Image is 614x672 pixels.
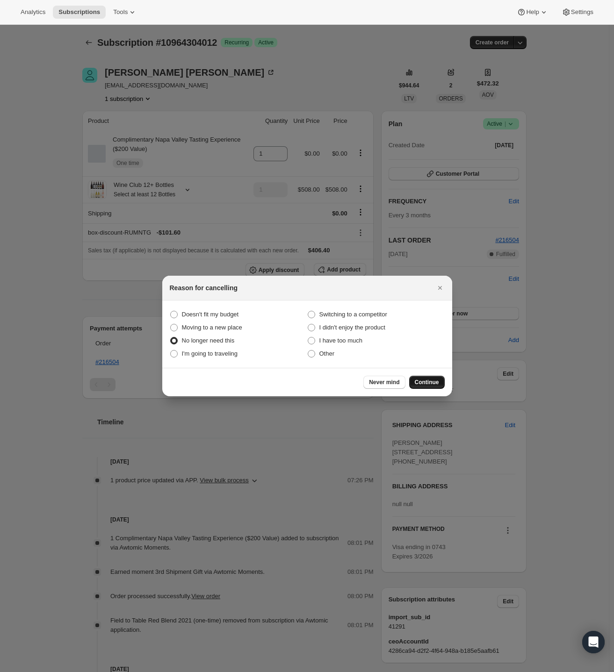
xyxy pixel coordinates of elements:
[415,379,439,386] span: Continue
[182,350,238,357] span: I'm going to traveling
[53,6,106,19] button: Subscriptions
[556,6,599,19] button: Settings
[21,8,45,16] span: Analytics
[363,376,405,389] button: Never mind
[511,6,554,19] button: Help
[319,311,387,318] span: Switching to a competitor
[582,631,605,653] div: Open Intercom Messenger
[409,376,445,389] button: Continue
[369,379,399,386] span: Never mind
[182,311,239,318] span: Doesn't fit my budget
[319,324,385,331] span: I didn't enjoy the product
[15,6,51,19] button: Analytics
[182,337,235,344] span: No longer need this
[319,337,363,344] span: I have too much
[108,6,143,19] button: Tools
[571,8,593,16] span: Settings
[319,350,335,357] span: Other
[170,283,238,293] h2: Reason for cancelling
[113,8,128,16] span: Tools
[433,281,447,294] button: Close
[58,8,100,16] span: Subscriptions
[526,8,539,16] span: Help
[182,324,242,331] span: Moving to a new place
